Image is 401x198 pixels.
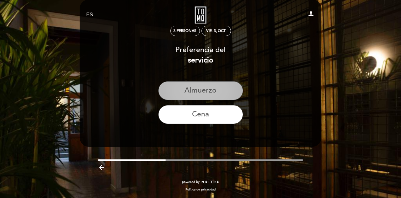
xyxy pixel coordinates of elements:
button: Almuerzo [158,81,243,100]
button: Cena [158,105,243,124]
a: Tomo Cocina Nikkei [161,6,240,24]
i: person [307,10,315,18]
a: powered by [182,180,219,184]
span: 3 personas [173,29,196,33]
div: vie. 3, oct. [206,29,226,33]
button: person [307,10,315,20]
a: Política de privacidad [185,187,216,192]
img: MEITRE [201,180,219,184]
div: Preferencia del [79,45,322,66]
b: servicio [188,56,213,65]
span: powered by [182,180,200,184]
i: arrow_backward [98,164,105,171]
